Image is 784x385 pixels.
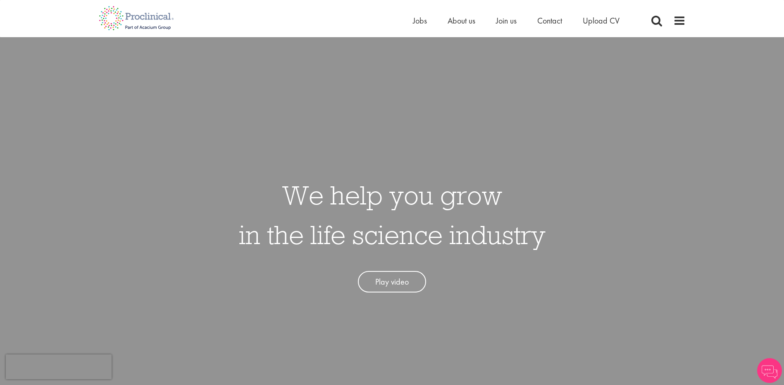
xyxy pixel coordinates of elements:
a: About us [448,15,475,26]
a: Play video [358,271,426,293]
a: Join us [496,15,517,26]
img: Chatbot [757,358,782,383]
a: Contact [537,15,562,26]
a: Jobs [413,15,427,26]
a: Upload CV [583,15,620,26]
h1: We help you grow in the life science industry [239,175,546,254]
